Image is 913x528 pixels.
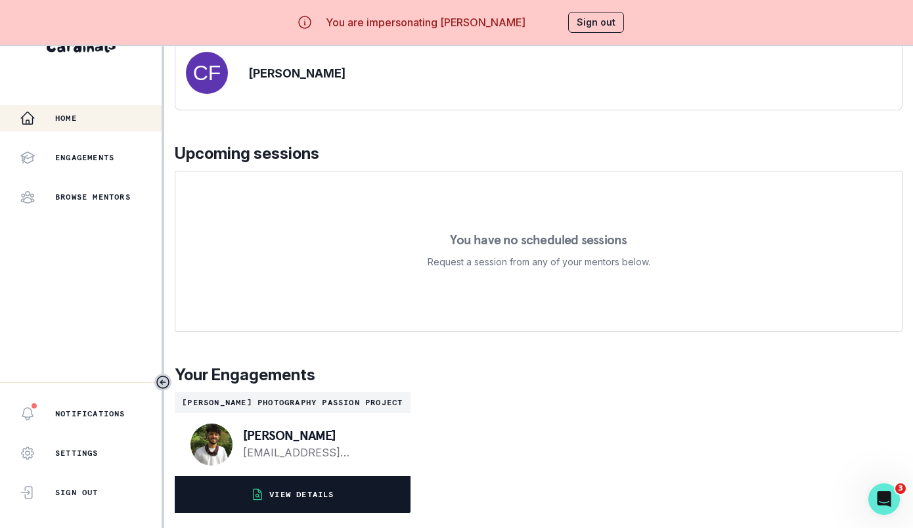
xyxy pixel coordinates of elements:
[269,489,334,500] p: VIEW DETAILS
[175,476,411,513] button: VIEW DETAILS
[180,397,405,408] p: [PERSON_NAME] Photography Passion Project
[428,254,650,270] p: Request a session from any of your mentors below.
[186,52,228,94] img: svg
[55,113,77,123] p: Home
[154,374,171,391] button: Toggle sidebar
[55,192,131,202] p: Browse Mentors
[243,445,390,460] a: [EMAIL_ADDRESS][DOMAIN_NAME]
[55,152,114,163] p: Engagements
[568,12,624,33] button: Sign out
[175,363,902,387] p: Your Engagements
[450,233,627,246] p: You have no scheduled sessions
[55,487,99,498] p: Sign Out
[55,448,99,458] p: Settings
[175,142,902,165] p: Upcoming sessions
[249,64,345,82] p: [PERSON_NAME]
[326,14,525,30] p: You are impersonating [PERSON_NAME]
[895,483,906,494] span: 3
[243,429,390,442] p: [PERSON_NAME]
[868,483,900,515] iframe: Intercom live chat
[55,408,125,419] p: Notifications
